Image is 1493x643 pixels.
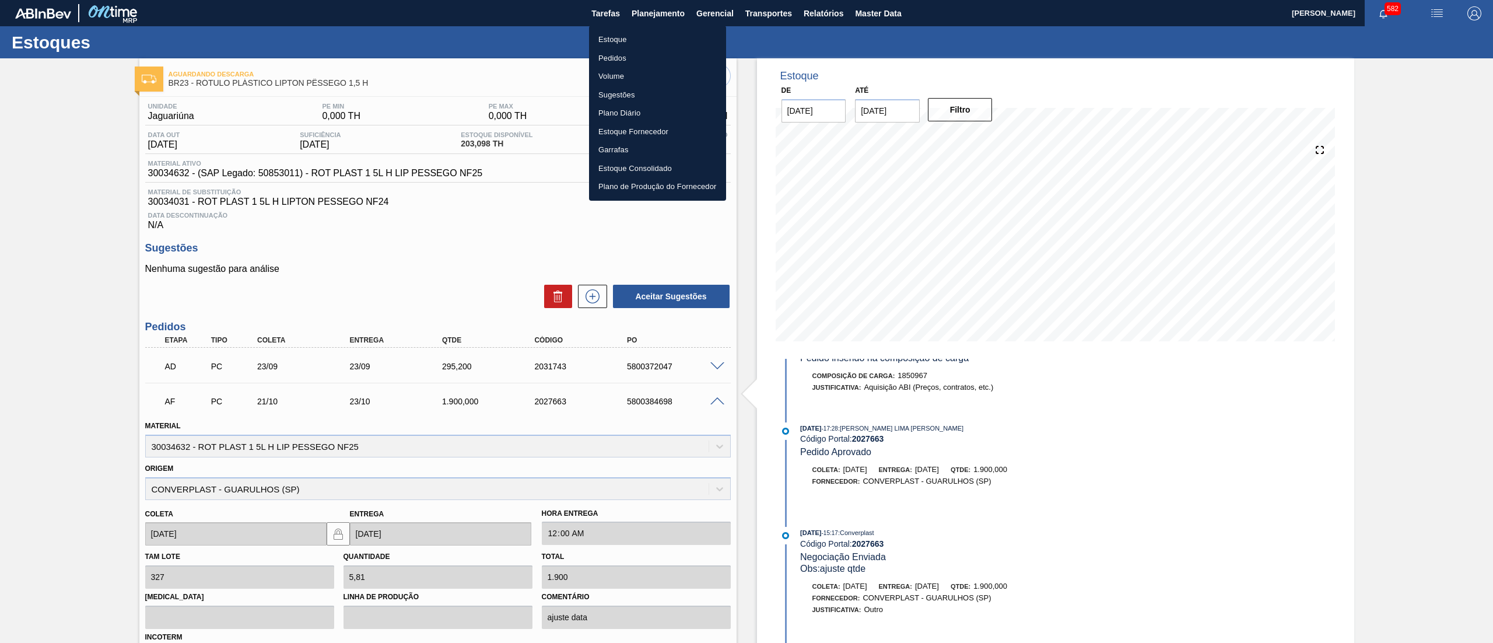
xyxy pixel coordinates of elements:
[589,141,726,159] a: Garrafas
[589,30,726,49] a: Estoque
[589,104,726,123] a: Plano Diário
[589,67,726,86] a: Volume
[589,123,726,141] a: Estoque Fornecedor
[589,49,726,68] a: Pedidos
[589,177,726,196] a: Plano de Produção do Fornecedor
[589,86,726,104] a: Sugestões
[589,159,726,178] a: Estoque Consolidado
